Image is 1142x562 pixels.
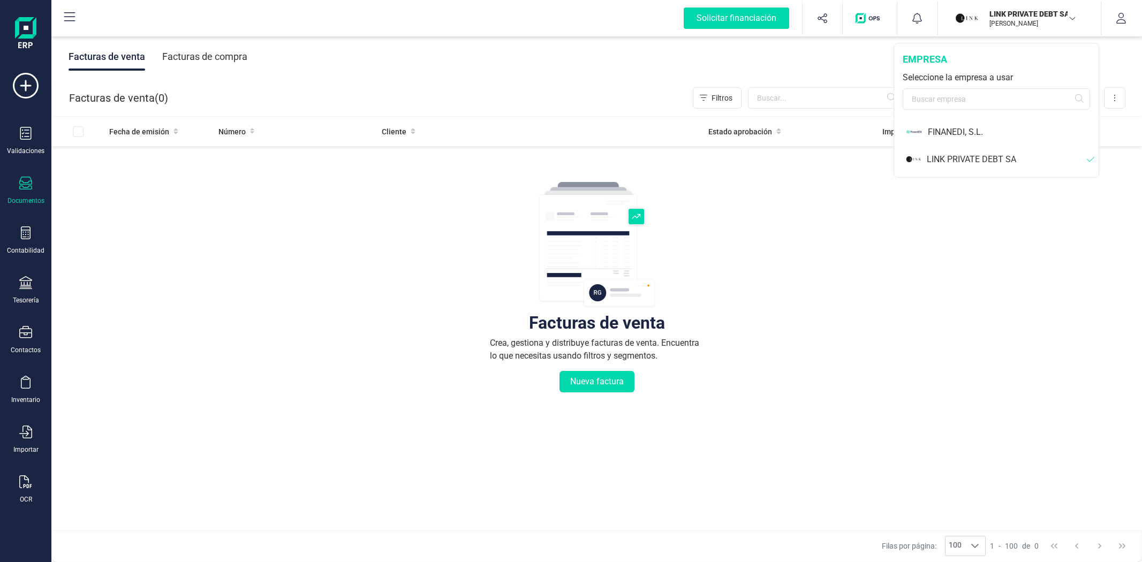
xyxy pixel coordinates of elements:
div: Seleccione la empresa a usar [903,71,1090,84]
div: Validaciones [7,147,44,155]
span: 0 [158,90,164,105]
button: Logo de OPS [849,1,890,35]
span: 100 [1005,541,1018,551]
p: [PERSON_NAME] [989,19,1075,28]
span: 100 [946,536,965,556]
div: FINANEDI, S.L. [928,126,1099,139]
span: Filtros [712,93,732,103]
img: img-empty-table.svg [538,180,656,309]
button: Filtros [693,87,742,109]
span: 1 [990,541,994,551]
div: empresa [903,52,1090,67]
span: Cliente [382,126,406,137]
button: LILINK PRIVATE DEBT SA[PERSON_NAME] [951,1,1088,35]
img: LI [906,150,921,169]
span: Importe [882,126,909,137]
img: Logo de OPS [856,13,884,24]
div: - [990,541,1039,551]
div: Documentos [7,196,44,205]
span: 0 [1034,541,1039,551]
div: Solicitar financiación [684,7,789,29]
input: Buscar empresa [903,88,1090,110]
button: Previous Page [1067,536,1087,556]
div: Tesorería [13,296,39,305]
button: Nueva factura [559,371,634,392]
button: First Page [1044,536,1064,556]
div: OCR [20,495,32,504]
p: LINK PRIVATE DEBT SA [989,9,1075,19]
div: Inventario [11,396,40,404]
img: FI [906,123,922,141]
button: Next Page [1090,536,1110,556]
div: Facturas de venta [69,43,145,71]
div: Filas por página: [882,536,986,556]
div: Importar [13,445,39,454]
div: Facturas de venta ( ) [69,87,168,109]
span: Número [218,126,246,137]
img: LI [955,6,979,30]
div: Facturas de compra [162,43,247,71]
div: Contabilidad [7,246,44,255]
span: Estado aprobación [708,126,772,137]
button: Last Page [1112,536,1132,556]
div: Crea, gestiona y distribuye facturas de venta. Encuentra lo que necesitas usando filtros y segmen... [490,337,704,362]
input: Buscar... [748,87,902,109]
button: Solicitar financiación [671,1,802,35]
img: Logo Finanedi [15,17,36,51]
div: Contactos [11,346,41,354]
span: de [1022,541,1030,551]
div: Facturas de venta [529,317,665,328]
span: Fecha de emisión [109,126,169,137]
div: LINK PRIVATE DEBT SA [927,153,1087,166]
